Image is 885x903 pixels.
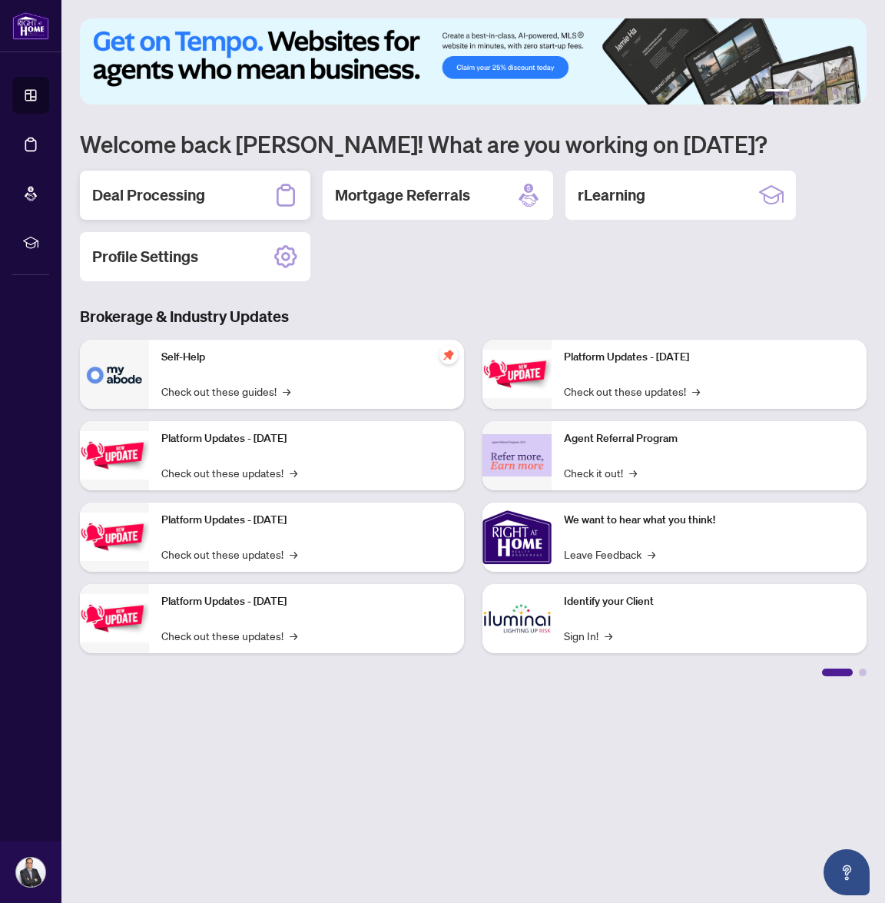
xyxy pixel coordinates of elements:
[161,627,297,644] a: Check out these updates!→
[290,546,297,563] span: →
[439,346,458,364] span: pushpin
[765,89,790,95] button: 1
[80,594,149,642] img: Platform Updates - July 8, 2025
[482,584,552,653] img: Identify your Client
[808,89,814,95] button: 3
[80,513,149,561] img: Platform Updates - July 21, 2025
[482,503,552,572] img: We want to hear what you think!
[796,89,802,95] button: 2
[482,350,552,398] img: Platform Updates - June 23, 2025
[578,184,645,206] h2: rLearning
[16,858,45,887] img: Profile Icon
[290,464,297,481] span: →
[161,464,297,481] a: Check out these updates!→
[80,431,149,480] img: Platform Updates - September 16, 2025
[564,593,854,610] p: Identify your Client
[92,184,205,206] h2: Deal Processing
[564,383,700,400] a: Check out these updates!→
[820,89,827,95] button: 4
[482,434,552,476] img: Agent Referral Program
[161,430,452,447] p: Platform Updates - [DATE]
[564,512,854,529] p: We want to hear what you think!
[564,430,854,447] p: Agent Referral Program
[12,12,49,40] img: logo
[161,512,452,529] p: Platform Updates - [DATE]
[80,306,867,327] h3: Brokerage & Industry Updates
[605,627,612,644] span: →
[564,546,655,563] a: Leave Feedback→
[80,129,867,158] h1: Welcome back [PERSON_NAME]! What are you working on [DATE]?
[648,546,655,563] span: →
[283,383,290,400] span: →
[564,349,854,366] p: Platform Updates - [DATE]
[80,340,149,409] img: Self-Help
[824,849,870,895] button: Open asap
[161,349,452,366] p: Self-Help
[845,89,851,95] button: 6
[335,184,470,206] h2: Mortgage Referrals
[80,18,867,105] img: Slide 0
[833,89,839,95] button: 5
[564,464,637,481] a: Check it out!→
[161,383,290,400] a: Check out these guides!→
[161,546,297,563] a: Check out these updates!→
[161,593,452,610] p: Platform Updates - [DATE]
[692,383,700,400] span: →
[92,246,198,267] h2: Profile Settings
[629,464,637,481] span: →
[564,627,612,644] a: Sign In!→
[290,627,297,644] span: →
